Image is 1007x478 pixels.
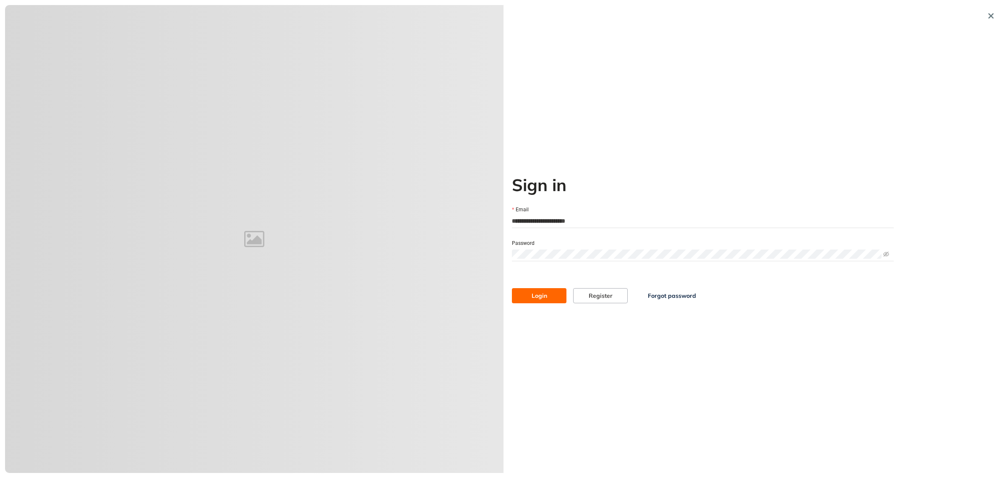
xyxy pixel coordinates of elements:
button: Register [573,288,628,303]
h2: Sign in [512,175,894,195]
label: Password [512,239,535,247]
span: Register [589,291,613,300]
span: eye-invisible [883,251,889,257]
span: Login [532,291,547,300]
span: Forgot password [648,291,696,300]
button: Login [512,288,566,303]
input: Email [512,215,894,227]
button: Forgot password [634,288,710,303]
input: Password [512,250,882,259]
label: Email [512,206,529,214]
